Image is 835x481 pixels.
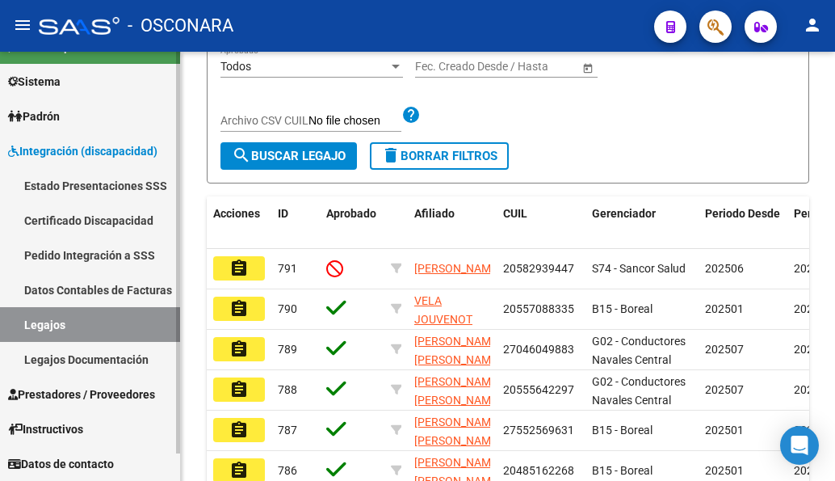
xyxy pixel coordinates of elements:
[326,207,376,220] span: Aprobado
[705,383,744,396] span: 202507
[8,142,157,160] span: Integración (discapacidad)
[794,424,833,437] span: 202512
[408,196,497,250] datatable-header-cell: Afiliado
[592,207,656,220] span: Gerenciador
[503,383,574,396] span: 20555642297
[232,149,346,163] span: Buscar Legajo
[308,114,401,129] input: Archivo CSV CUIL
[705,262,744,275] span: 202506
[503,424,574,437] span: 27552569631
[780,426,819,465] div: Open Intercom Messenger
[8,73,61,91] span: Sistema
[794,464,833,477] span: 202512
[414,262,501,275] span: [PERSON_NAME]
[415,60,465,74] input: Start date
[705,343,744,356] span: 202507
[803,15,822,35] mat-icon: person
[320,196,384,250] datatable-header-cell: Aprobado
[8,420,83,438] span: Instructivos
[503,207,527,220] span: CUIL
[278,343,297,356] span: 789
[232,146,251,165] mat-icon: search
[229,420,249,440] mat-icon: assignment
[414,294,501,344] span: VELA JOUVENOT [PERSON_NAME]
[278,302,297,315] span: 790
[401,105,421,124] mat-icon: help
[705,302,744,315] span: 202501
[794,262,833,275] span: 202512
[592,302,652,315] span: B15 - Boreal
[271,196,320,250] datatable-header-cell: ID
[705,464,744,477] span: 202501
[699,196,787,250] datatable-header-cell: Periodo Desde
[229,340,249,359] mat-icon: assignment
[794,383,833,396] span: 202512
[8,455,114,473] span: Datos de contacto
[229,461,249,480] mat-icon: assignment
[278,424,297,437] span: 787
[705,424,744,437] span: 202501
[414,416,501,447] span: [PERSON_NAME] [PERSON_NAME]
[592,335,686,366] span: G02 - Conductores Navales Central
[13,15,32,35] mat-icon: menu
[278,464,297,477] span: 786
[229,299,249,319] mat-icon: assignment
[592,375,686,407] span: G02 - Conductores Navales Central
[278,207,288,220] span: ID
[585,196,699,250] datatable-header-cell: Gerenciador
[592,424,652,437] span: B15 - Boreal
[213,207,260,220] span: Acciones
[794,343,833,356] span: 202512
[503,343,574,356] span: 27046049883
[229,259,249,278] mat-icon: assignment
[128,8,233,44] span: - OSCONARA
[220,142,357,170] button: Buscar Legajo
[794,302,833,315] span: 202512
[207,196,271,250] datatable-header-cell: Acciones
[381,149,497,163] span: Borrar Filtros
[479,60,558,74] input: End date
[503,262,574,275] span: 20582939447
[414,335,501,366] span: [PERSON_NAME] [PERSON_NAME]
[370,142,509,170] button: Borrar Filtros
[229,380,249,399] mat-icon: assignment
[592,262,686,275] span: S74 - Sancor Salud
[592,464,652,477] span: B15 - Boreal
[220,60,251,73] span: Todos
[414,375,501,407] span: [PERSON_NAME] [PERSON_NAME]
[705,207,780,220] span: Periodo Desde
[414,207,455,220] span: Afiliado
[220,114,308,127] span: Archivo CSV CUIL
[278,262,297,275] span: 791
[8,386,155,403] span: Prestadores / Proveedores
[497,196,585,250] datatable-header-cell: CUIL
[278,383,297,396] span: 788
[8,108,60,125] span: Padrón
[579,59,596,76] button: Open calendar
[503,464,574,477] span: 20485162268
[381,146,401,165] mat-icon: delete
[503,302,574,315] span: 20557088335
